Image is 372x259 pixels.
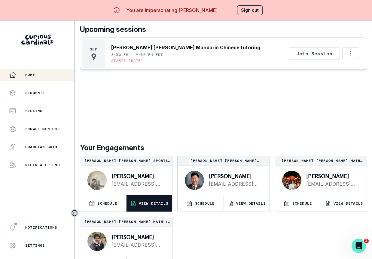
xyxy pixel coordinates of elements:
[180,158,267,163] p: [PERSON_NAME] [PERSON_NAME] Mandarin Chinese tutoring
[25,145,60,149] p: Guardian Guide
[139,201,168,206] p: VIEW DETAILS
[209,173,260,179] p: [PERSON_NAME]
[342,47,359,59] button: Options
[111,234,163,240] p: [PERSON_NAME]
[80,142,367,153] p: Your Engagements
[21,35,53,45] img: Curious Cardinals Logo
[209,180,260,187] a: [EMAIL_ADDRESS][DOMAIN_NAME]
[364,239,369,243] span: 2
[91,54,96,60] p: 9
[111,180,163,187] a: [EMAIL_ADDRESS][DOMAIN_NAME]
[25,72,35,77] p: Home
[306,173,357,179] p: [PERSON_NAME]
[334,201,363,206] p: VIEW DETAILS
[25,108,42,113] p: Billing
[111,173,163,179] p: [PERSON_NAME]
[71,209,78,217] button: Toggle sidebar
[25,163,60,167] p: Refer a friend
[83,219,170,224] p: [PERSON_NAME] [PERSON_NAME] Math + English tutoring
[224,195,270,212] button: VIEW DETAILS
[292,201,312,206] p: SCHEDULE
[127,195,172,212] button: VIEW DETAILS
[25,243,45,248] p: Settings
[237,5,263,15] button: Sign out
[321,195,367,212] button: VIEW DETAILS
[306,180,357,187] a: [EMAIL_ADDRESS][DOMAIN_NAME]
[111,58,143,63] p: Starts [DATE]
[277,158,364,163] p: [PERSON_NAME] [PERSON_NAME] Math Mentorship
[83,158,170,163] p: [PERSON_NAME] [PERSON_NAME] Sports Medicine Exploratory Journey
[111,241,163,248] a: [EMAIL_ADDRESS][PERSON_NAME][DOMAIN_NAME]
[289,47,340,60] button: Join Session
[25,90,45,95] p: Students
[195,201,215,206] p: SCHEDULE
[236,201,266,206] p: VIEW DETAILS
[111,44,260,51] p: [PERSON_NAME] [PERSON_NAME] Mandarin Chinese tutoring
[80,24,367,35] p: Upcoming sessions
[25,126,60,131] p: Browse Mentors
[97,201,117,206] p: SCHEDULE
[275,195,321,212] button: SCHEDULE
[126,7,218,14] p: You are impersonating [PERSON_NAME]
[352,239,366,253] iframe: Intercom live chat
[25,225,57,230] p: Notifications
[178,195,224,212] button: SCHEDULE
[80,195,126,212] button: SCHEDULE
[90,47,97,52] p: Sep
[111,52,163,57] p: 8:30 PM - 9:30 PM EDT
